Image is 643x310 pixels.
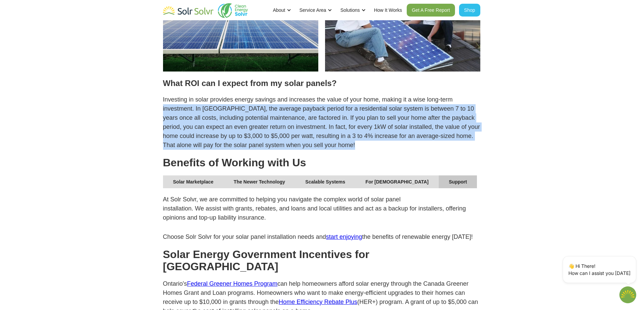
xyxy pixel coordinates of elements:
h2: Solar Energy Government Incentives for [GEOGRAPHIC_DATA] [163,248,480,273]
a: start enjoying [326,233,362,240]
strong: Support [449,179,467,185]
strong: For [DEMOGRAPHIC_DATA] [366,179,429,185]
strong: Scalable Systems [305,179,345,185]
p: 👋 Hi There! How can I assist you [DATE] [568,262,631,277]
div: About [273,7,285,13]
a: Shop [459,4,480,17]
p: At Solr Solvr, we are committed to helping you navigate the complex world of solar panel installa... [163,195,480,222]
button: Open chatbot widget [619,286,636,303]
p: Choose Solr Solvr for your solar panel installation needs and the benefits of renewable energy [D... [163,232,480,242]
strong: The Newer Technology [234,179,285,185]
a: Get A Free Report [407,4,455,17]
div: Solutions [340,7,360,13]
p: Investing in solar provides energy savings and increases the value of your home, making it a wise... [163,95,480,150]
strong: What ROI can I expect from my solar panels? [163,79,337,88]
a: Federal Greener Homes Program [187,280,277,287]
strong: Solar Marketplace [173,179,214,185]
img: 1702586718.png [619,286,636,303]
div: Service Area [299,7,326,13]
a: Home Efficiency Rebate Plus [279,299,357,305]
strong: Benefits of Working with Us [163,157,306,169]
